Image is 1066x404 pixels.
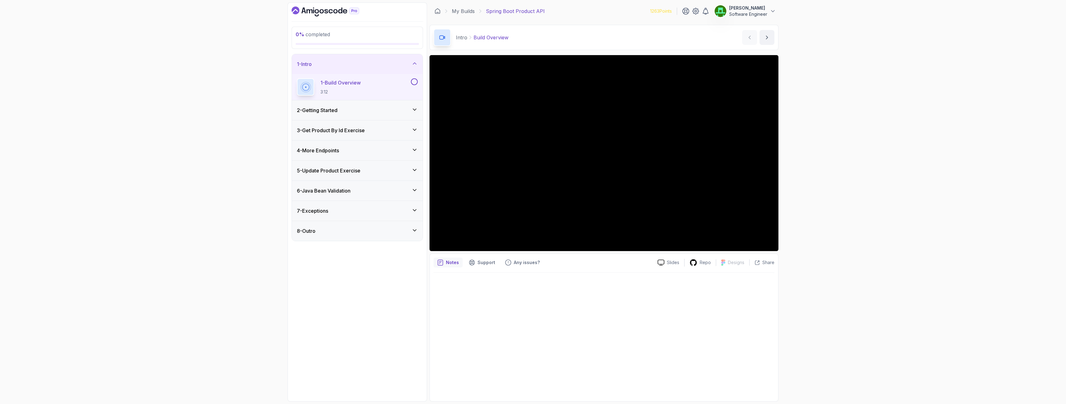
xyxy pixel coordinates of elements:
a: My Builds [452,7,475,15]
iframe: 1 - Build Overview [429,55,778,251]
p: Repo [700,259,711,266]
img: user profile image [715,5,726,17]
button: 3-Get Product By Id Exercise [292,120,423,140]
p: Support [478,259,495,266]
button: user profile image[PERSON_NAME]Software Engineer [714,5,776,17]
button: 1-Build Overview3:12 [297,78,418,96]
h3: 5 - Update Product Exercise [297,167,360,174]
h3: 6 - Java Bean Validation [297,187,350,194]
h3: 3 - Get Product By Id Exercise [297,127,365,134]
button: 7-Exceptions [292,201,423,221]
button: Share [749,259,774,266]
p: Software Engineer [729,11,767,17]
p: Spring Boot Product API [486,7,545,15]
p: 3:12 [320,89,361,95]
span: 0 % [296,31,304,37]
h3: 2 - Getting Started [297,106,337,114]
button: Support button [465,258,499,267]
button: 4-More Endpoints [292,141,423,160]
a: Dashboard [434,8,441,14]
p: Build Overview [474,34,509,41]
h3: 4 - More Endpoints [297,147,339,154]
button: 2-Getting Started [292,100,423,120]
button: next content [760,30,774,45]
button: 6-Java Bean Validation [292,181,423,201]
p: Share [762,259,774,266]
p: Slides [667,259,679,266]
a: Repo [685,259,716,267]
h3: 1 - Intro [297,60,312,68]
button: previous content [742,30,757,45]
a: Slides [653,259,684,266]
p: Intro [456,34,467,41]
p: [PERSON_NAME] [729,5,767,11]
h3: 8 - Outro [297,227,315,235]
p: Any issues? [514,259,540,266]
a: Dashboard [292,7,373,16]
p: 1263 Points [650,8,672,14]
span: completed [296,31,330,37]
p: Designs [728,259,744,266]
p: Notes [446,259,459,266]
button: 8-Outro [292,221,423,241]
p: 1 - Build Overview [320,79,361,86]
button: notes button [434,258,463,267]
button: 1-Intro [292,54,423,74]
button: 5-Update Product Exercise [292,161,423,180]
h3: 7 - Exceptions [297,207,328,215]
button: Feedback button [501,258,544,267]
